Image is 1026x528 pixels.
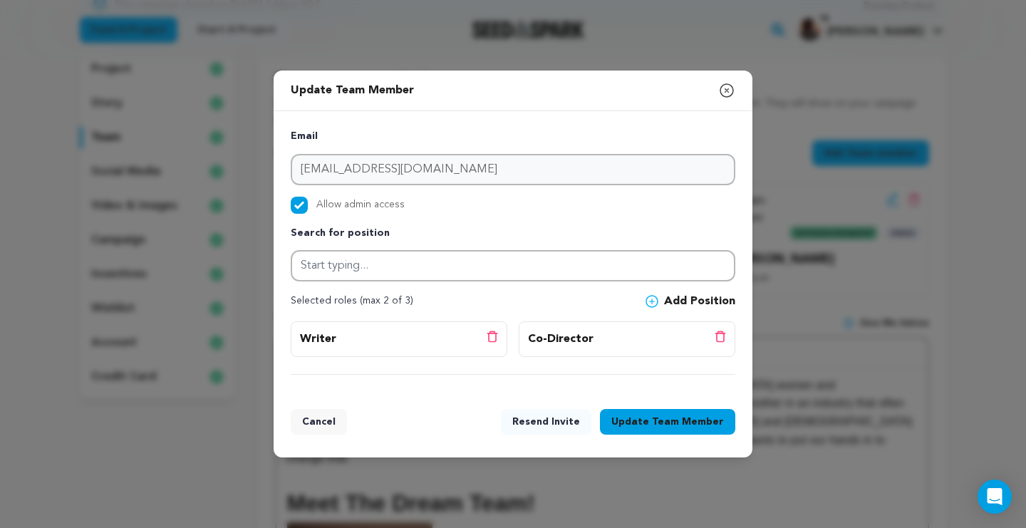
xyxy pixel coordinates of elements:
button: Cancel [291,409,347,435]
p: Email [291,128,735,145]
input: Allow admin access [291,197,308,214]
button: Resend Invite [501,409,591,435]
span: Team Member [652,415,724,429]
p: Selected roles (max 2 of 3) [291,293,413,310]
p: Writer [300,331,336,348]
div: Open Intercom Messenger [978,480,1012,514]
p: Update Team Member [291,76,414,105]
p: Co-Director [528,331,594,348]
button: UpdateTeam Member [600,409,735,435]
input: Email address [291,154,735,185]
span: Allow admin access [316,197,405,214]
button: Add Position [646,293,735,310]
input: Start typing... [291,250,735,281]
p: Search for position [291,225,735,242]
